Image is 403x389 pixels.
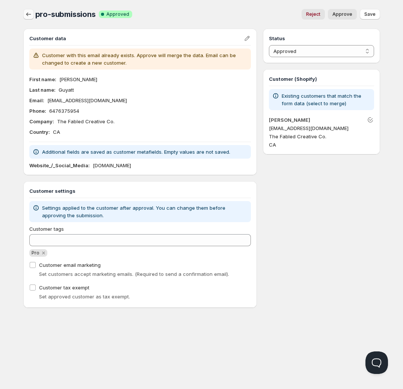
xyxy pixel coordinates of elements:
[39,271,229,277] span: Set customers accept marketing emails. (Required to send a confirmation email).
[42,51,248,67] p: Customer with this email already exists. Approve will merge the data. Email can be changed to cre...
[269,117,310,123] a: [PERSON_NAME]
[39,294,130,300] span: Set approved customer as tax exempt.
[306,11,320,17] span: Reject
[29,187,251,195] h3: Customer settings
[35,10,96,19] span: pro-submissions
[59,86,74,94] p: Guyatt
[106,11,129,17] span: Approved
[93,162,131,169] p: [DOMAIN_NAME]
[242,33,252,44] button: Edit
[29,108,46,114] b: Phone :
[42,204,248,219] p: Settings applied to the customer after approval. You can change them before approving the submiss...
[269,133,326,139] span: The Fabled Creative Co.
[29,76,56,82] b: First name :
[57,118,115,125] p: The Fabled Creative Co.
[365,115,376,125] button: Unlink
[47,97,127,104] p: [EMAIL_ADDRESS][DOMAIN_NAME]
[365,351,388,374] iframe: Help Scout Beacon - Open
[49,107,79,115] p: 6476375954
[59,76,97,83] p: [PERSON_NAME]
[29,97,44,103] b: Email :
[39,285,89,291] span: Customer tax exempt
[40,250,47,256] button: Remove Pro
[29,87,56,93] b: Last name :
[282,92,371,107] p: Existing customers that match the form data (select to merge)
[269,142,276,148] span: CA
[302,9,325,20] button: Reject
[29,129,50,135] b: Country :
[269,124,374,132] p: [EMAIL_ADDRESS][DOMAIN_NAME]
[269,75,374,83] h3: Customer (Shopify)
[328,9,357,20] button: Approve
[332,11,352,17] span: Approve
[29,35,244,42] h3: Customer data
[29,118,54,124] b: Company :
[53,128,60,136] p: CA
[269,35,374,42] h3: Status
[42,148,230,156] p: Additional fields are saved as customer metafields. Empty values are not saved.
[360,9,380,20] button: Save
[39,262,101,268] span: Customer email marketing
[29,226,64,232] span: Customer tags
[32,250,39,256] span: Pro
[29,162,90,168] b: Website_/_Social_Media :
[364,11,376,17] span: Save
